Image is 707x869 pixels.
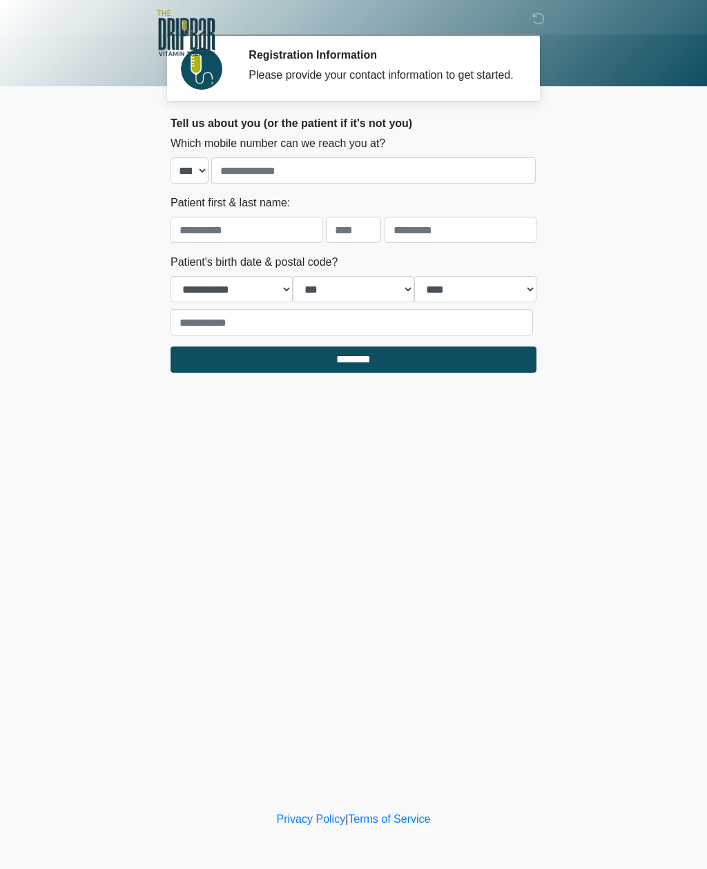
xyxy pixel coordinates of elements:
[249,67,516,84] div: Please provide your contact information to get started.
[277,813,346,825] a: Privacy Policy
[171,254,338,271] label: Patient's birth date & postal code?
[181,48,222,90] img: Agent Avatar
[345,813,348,825] a: |
[171,135,385,152] label: Which mobile number can we reach you at?
[348,813,430,825] a: Terms of Service
[171,117,536,130] h2: Tell us about you (or the patient if it's not you)
[171,195,290,211] label: Patient first & last name:
[157,10,215,56] img: The DRIPBaR - Alamo Ranch SATX Logo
